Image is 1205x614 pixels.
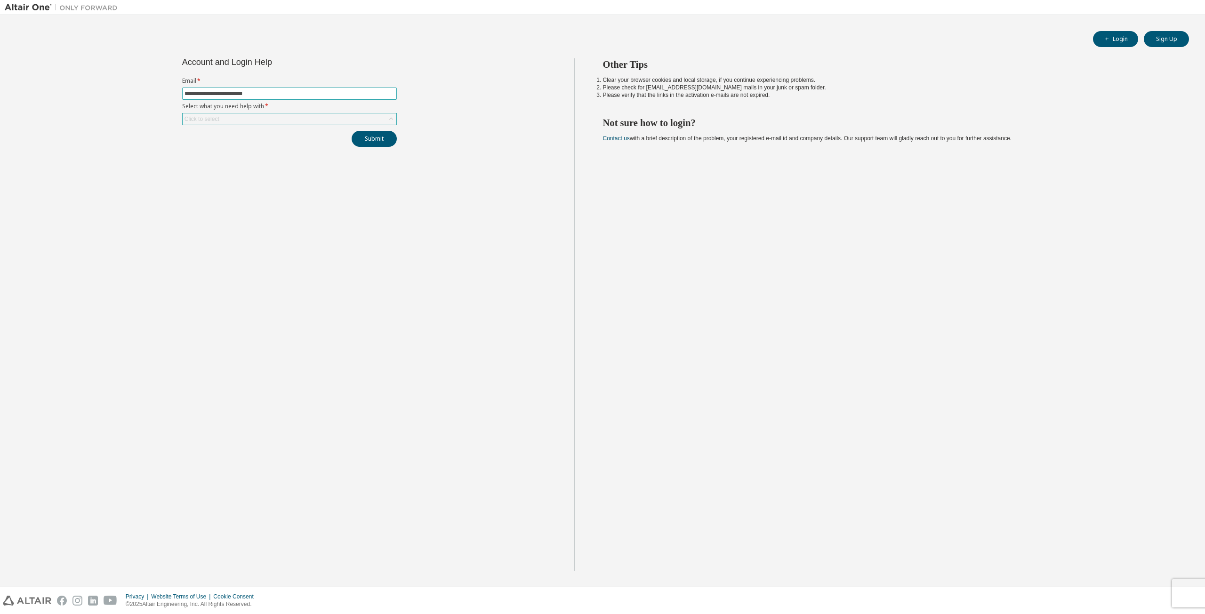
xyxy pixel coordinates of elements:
img: Altair One [5,3,122,12]
img: instagram.svg [72,596,82,606]
a: Contact us [603,135,630,142]
h2: Other Tips [603,58,1173,71]
img: facebook.svg [57,596,67,606]
li: Please verify that the links in the activation e-mails are not expired. [603,91,1173,99]
button: Login [1093,31,1138,47]
div: Website Terms of Use [151,593,213,600]
p: © 2025 Altair Engineering, Inc. All Rights Reserved. [126,600,259,608]
label: Select what you need help with [182,103,397,110]
button: Sign Up [1144,31,1189,47]
span: with a brief description of the problem, your registered e-mail id and company details. Our suppo... [603,135,1012,142]
label: Email [182,77,397,85]
img: altair_logo.svg [3,596,51,606]
div: Click to select [183,113,396,125]
li: Clear your browser cookies and local storage, if you continue experiencing problems. [603,76,1173,84]
li: Please check for [EMAIL_ADDRESS][DOMAIN_NAME] mails in your junk or spam folder. [603,84,1173,91]
div: Cookie Consent [213,593,259,600]
h2: Not sure how to login? [603,117,1173,129]
div: Privacy [126,593,151,600]
div: Click to select [185,115,219,123]
img: linkedin.svg [88,596,98,606]
div: Account and Login Help [182,58,354,66]
img: youtube.svg [104,596,117,606]
button: Submit [352,131,397,147]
